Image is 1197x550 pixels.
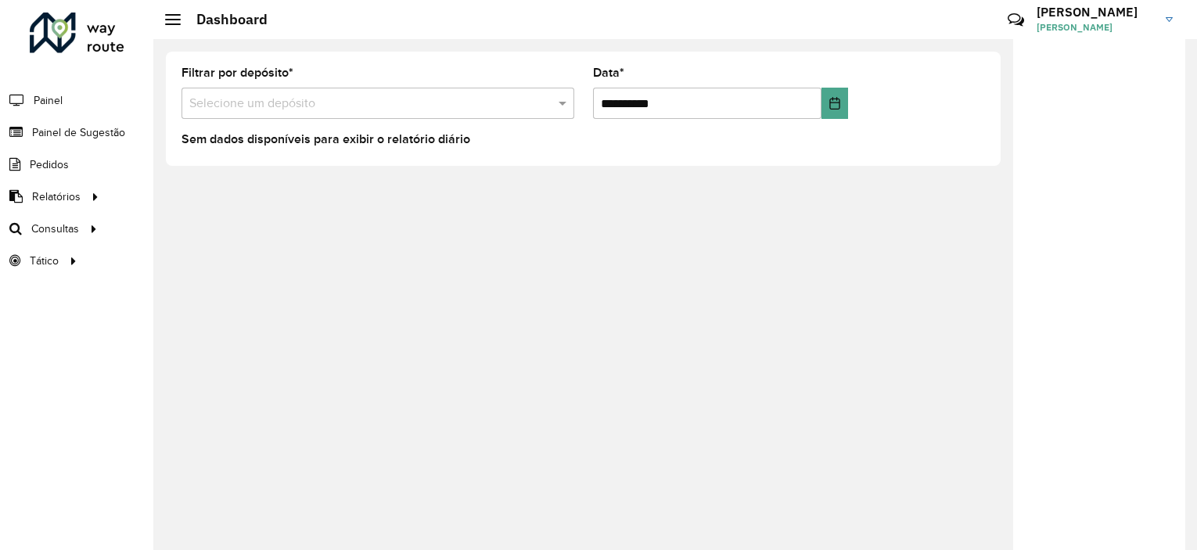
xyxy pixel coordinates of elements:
span: Tático [30,253,59,269]
span: Painel [34,92,63,109]
span: Relatórios [32,189,81,205]
label: Sem dados disponíveis para exibir o relatório diário [182,130,470,149]
span: Pedidos [30,156,69,173]
label: Data [593,63,624,82]
h3: [PERSON_NAME] [1037,5,1154,20]
h2: Dashboard [181,11,268,28]
a: Contato Rápido [999,3,1033,37]
span: [PERSON_NAME] [1037,20,1154,34]
button: Choose Date [821,88,848,119]
span: Consultas [31,221,79,237]
label: Filtrar por depósito [182,63,293,82]
span: Painel de Sugestão [32,124,125,141]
